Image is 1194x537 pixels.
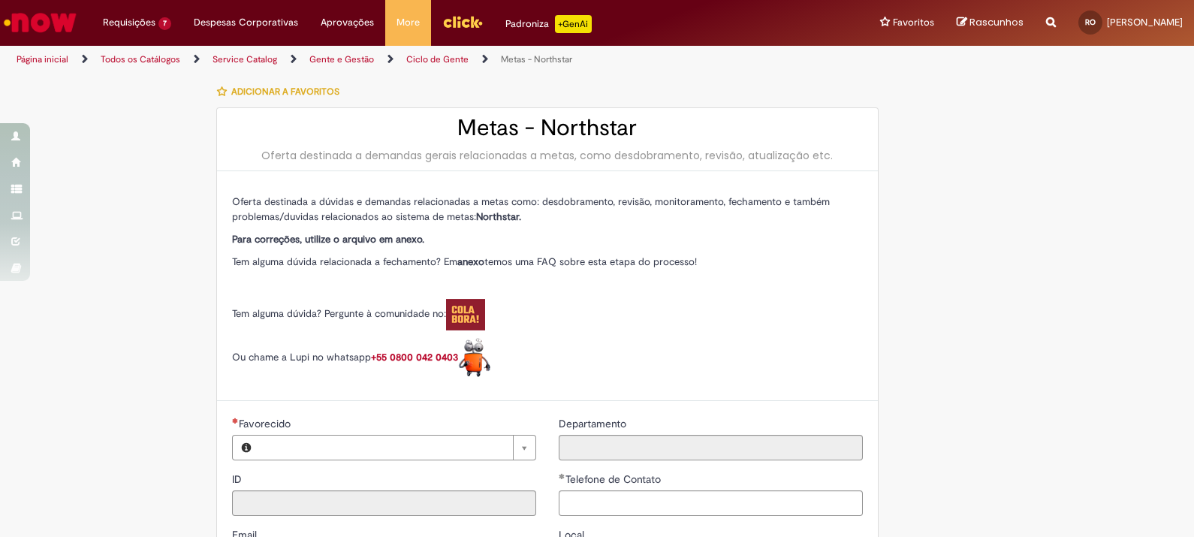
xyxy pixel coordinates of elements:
[232,351,491,364] span: Ou chame a Lupi no whatsapp
[396,15,420,30] span: More
[559,417,629,430] span: Somente leitura - Departamento
[457,255,484,268] strong: anexo
[458,338,491,378] img: Lupi%20logo.pngx
[231,86,339,98] span: Adicionar a Favoritos
[559,490,863,516] input: Telefone de Contato
[559,435,863,460] input: Departamento
[216,76,348,107] button: Adicionar a Favoritos
[232,418,239,424] span: Necessários
[501,53,572,65] a: Metas - Northstar
[232,116,863,140] h2: Metas - Northstar
[559,416,629,431] label: Somente leitura - Departamento
[232,233,424,246] strong: Para correções, utilize o arquivo em anexo.
[555,15,592,33] p: +GenAi
[406,53,469,65] a: Ciclo de Gente
[17,53,68,65] a: Página inicial
[371,351,491,364] a: +55 0800 042 0403
[969,15,1024,29] span: Rascunhos
[194,15,298,30] span: Despesas Corporativas
[103,15,155,30] span: Requisições
[232,148,863,163] div: Oferta destinada a demandas gerais relacionadas a metas, como desdobramento, revisão, atualização...
[1085,17,1096,27] span: RO
[233,436,260,460] button: Favorecido, Visualizar este registro
[101,53,180,65] a: Todos os Catálogos
[239,417,294,430] span: Necessários - Favorecido
[893,15,934,30] span: Favoritos
[11,46,785,74] ul: Trilhas de página
[957,16,1024,30] a: Rascunhos
[505,15,592,33] div: Padroniza
[2,8,79,38] img: ServiceNow
[476,210,521,223] strong: Northstar.
[446,299,485,330] img: Colabora%20logo.pngx
[446,307,485,320] a: Colabora
[232,472,245,487] label: Somente leitura - ID
[213,53,277,65] a: Service Catalog
[559,473,565,479] span: Obrigatório Preenchido
[321,15,374,30] span: Aprovações
[232,195,830,223] span: Oferta destinada a dúvidas e demandas relacionadas a metas como: desdobramento, revisão, monitora...
[442,11,483,33] img: click_logo_yellow_360x200.png
[232,255,697,268] span: Tem alguma dúvida relacionada a fechamento? Em temos uma FAQ sobre esta etapa do processo!
[309,53,374,65] a: Gente e Gestão
[158,17,171,30] span: 7
[232,307,485,320] span: Tem alguma dúvida? Pergunte à comunidade no:
[232,472,245,486] span: Somente leitura - ID
[232,490,536,516] input: ID
[260,436,535,460] a: Limpar campo Favorecido
[1107,16,1183,29] span: [PERSON_NAME]
[565,472,664,486] span: Telefone de Contato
